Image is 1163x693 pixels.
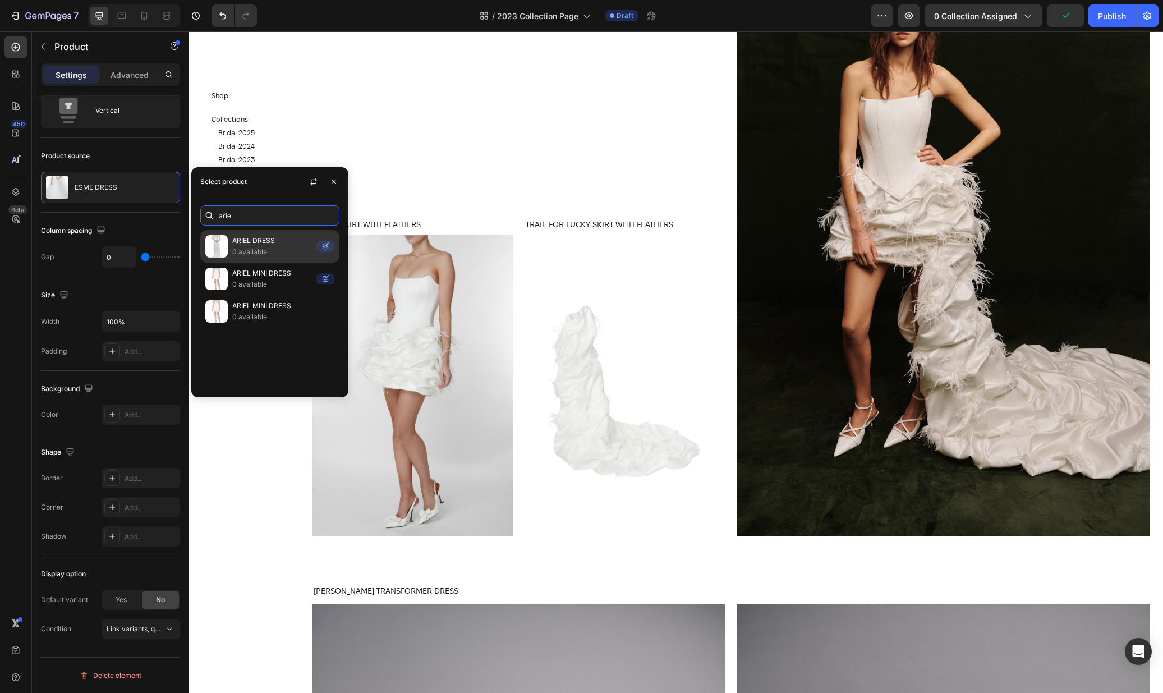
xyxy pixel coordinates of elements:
p: Advanced [111,69,149,81]
div: Width [41,316,59,327]
p: 7 [73,9,79,22]
a: TRAIL FOR LUCKY SKIRT WITH FEATHERS [335,204,536,505]
div: Delete element [80,669,141,682]
img: collections [205,300,228,323]
p: ARIEL MINI DRESS [232,300,334,311]
img: product feature img [46,176,68,199]
button: 0 collection assigned [925,4,1042,27]
div: Condition [41,624,71,634]
img: collections [205,235,228,258]
div: Shadow [41,531,67,541]
input: Search in Settings & Advanced [200,205,339,226]
p: 0 available [232,279,312,290]
p: Product [54,40,150,53]
div: Gap [41,252,54,262]
div: Size [41,288,71,303]
div: Display option [41,569,86,579]
span: Yes [116,595,127,605]
p: ARIEL MINI DRESS [232,268,312,279]
button: Link variants, quantity <br> between same products [102,619,180,639]
div: Padding [41,346,67,356]
span: 0 collection assigned [934,10,1017,22]
p: Settings [56,69,87,81]
h1: TRAIL FOR LUCKY SKIRT WITH FEATHERS [335,187,536,199]
div: Column spacing [41,223,108,238]
button: Publish [1088,4,1136,27]
div: Shape [41,445,77,460]
div: Add... [125,532,177,542]
div: Product source [41,151,90,161]
div: Corner [41,502,63,512]
div: 450 [11,120,27,128]
input: Auto [102,247,136,267]
span: / [492,10,495,22]
p: ESME DRESS [75,183,117,191]
div: Border [41,473,63,483]
span: Draft [617,11,633,21]
div: Vertical [95,98,164,123]
div: Add... [125,410,177,420]
div: Open Intercom Messenger [1125,638,1152,665]
div: Default variant [41,595,88,605]
div: Add... [125,347,177,357]
input: Auto [102,311,180,332]
div: Background [41,382,95,397]
span: Link variants, quantity <br> between same products [107,625,272,633]
div: Color [41,410,58,420]
div: Publish [1098,10,1126,22]
div: Select product [200,177,247,187]
p: 0 available [232,311,334,323]
button: 7 [4,4,84,27]
p: ARIEL DRESS [232,235,312,246]
iframe: Design area [189,31,1163,693]
button: Delete element [41,667,180,685]
span: No [156,595,165,605]
div: Undo/Redo [212,4,257,27]
div: Add... [125,503,177,513]
p: 0 available [232,246,312,258]
img: collections [205,268,228,290]
span: 2023 Collection Page [497,10,578,22]
h1: [PERSON_NAME] TRANSFORMER DRESS [123,553,536,566]
div: Beta [8,205,27,214]
div: Add... [125,474,177,484]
